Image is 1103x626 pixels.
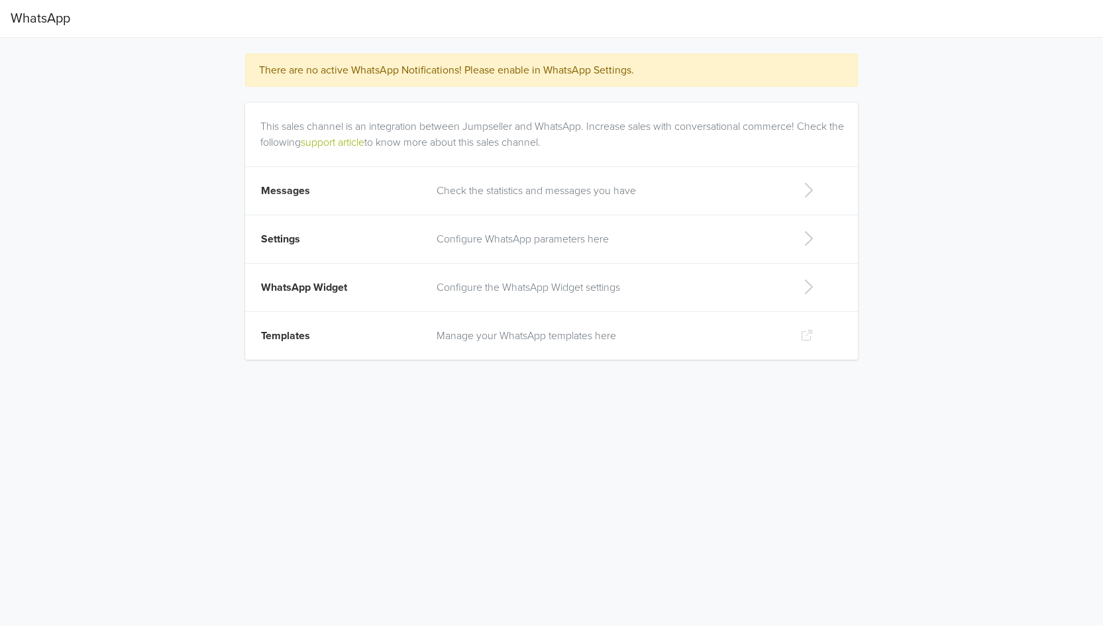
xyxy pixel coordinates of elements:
[260,103,848,150] div: This sales channel is an integration between Jumpseller and WhatsApp. Increase sales with convers...
[261,233,300,246] span: Settings
[364,136,541,149] a: to know more about this sales channel.
[437,328,780,344] p: Manage your WhatsApp templates here
[261,184,310,197] span: Messages
[259,62,815,78] div: There are no active WhatsApp Notifications! Please enable in WhatsApp Settings.
[301,136,364,149] a: support article
[437,183,780,199] p: Check the statistics and messages you have
[437,231,780,247] p: Configure WhatsApp parameters here
[261,281,347,294] span: WhatsApp Widget
[261,329,310,342] span: Templates
[11,5,70,32] span: WhatsApp
[437,280,780,295] p: Configure the WhatsApp Widget settings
